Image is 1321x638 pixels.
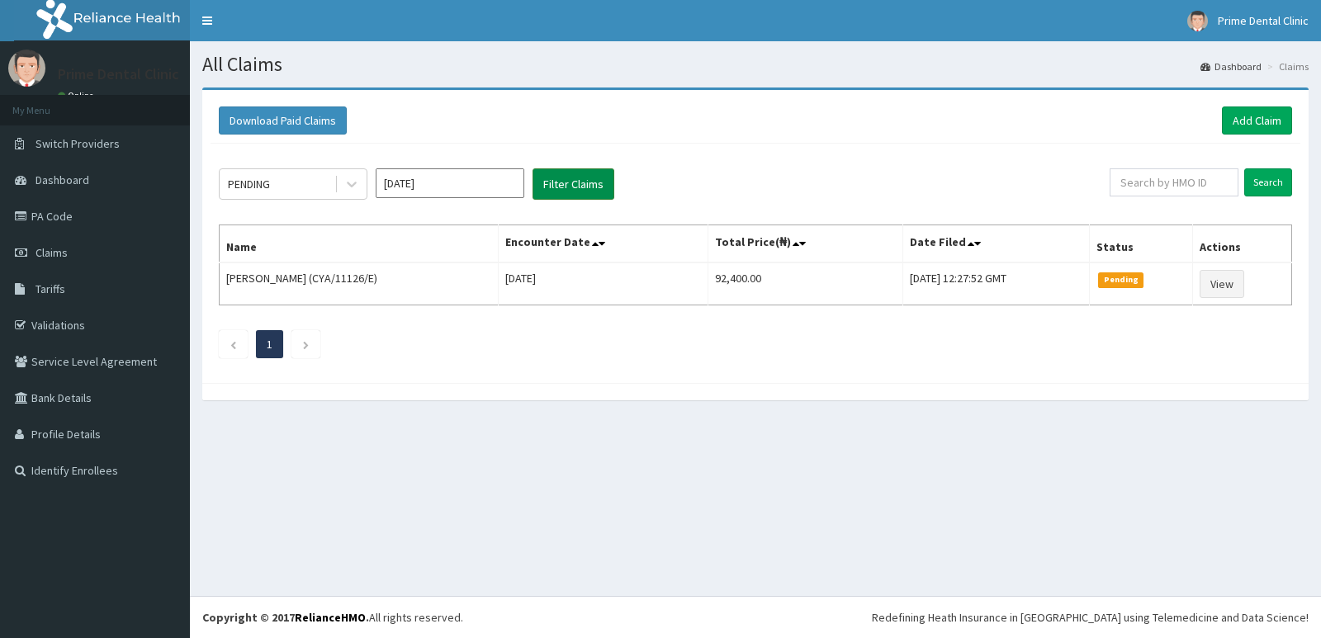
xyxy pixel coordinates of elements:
td: [DATE] 12:27:52 GMT [902,262,1090,305]
th: Total Price(₦) [708,225,902,263]
span: Pending [1098,272,1143,287]
img: User Image [1187,11,1208,31]
span: Prime Dental Clinic [1218,13,1309,28]
input: Search by HMO ID [1110,168,1239,196]
footer: All rights reserved. [190,596,1321,638]
span: Tariffs [36,281,65,296]
a: Next page [302,337,310,352]
img: User Image [8,50,45,87]
h1: All Claims [202,54,1309,75]
th: Status [1090,225,1193,263]
a: Add Claim [1222,106,1292,135]
li: Claims [1263,59,1309,73]
input: Select Month and Year [376,168,524,198]
p: Prime Dental Clinic [58,67,179,82]
input: Search [1244,168,1292,196]
td: [DATE] [499,262,708,305]
div: PENDING [228,176,270,192]
button: Download Paid Claims [219,106,347,135]
a: View [1200,270,1244,298]
a: Online [58,90,97,102]
th: Actions [1192,225,1291,263]
a: Page 1 is your current page [267,337,272,352]
strong: Copyright © 2017 . [202,610,369,625]
span: Switch Providers [36,136,120,151]
th: Encounter Date [499,225,708,263]
th: Date Filed [902,225,1090,263]
a: Previous page [230,337,237,352]
a: Dashboard [1200,59,1262,73]
td: [PERSON_NAME] (CYA/11126/E) [220,262,499,305]
th: Name [220,225,499,263]
td: 92,400.00 [708,262,902,305]
span: Dashboard [36,172,89,187]
button: Filter Claims [533,168,614,200]
div: Redefining Heath Insurance in [GEOGRAPHIC_DATA] using Telemedicine and Data Science! [872,609,1309,626]
a: RelianceHMO [295,610,366,625]
span: Claims [36,245,68,260]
